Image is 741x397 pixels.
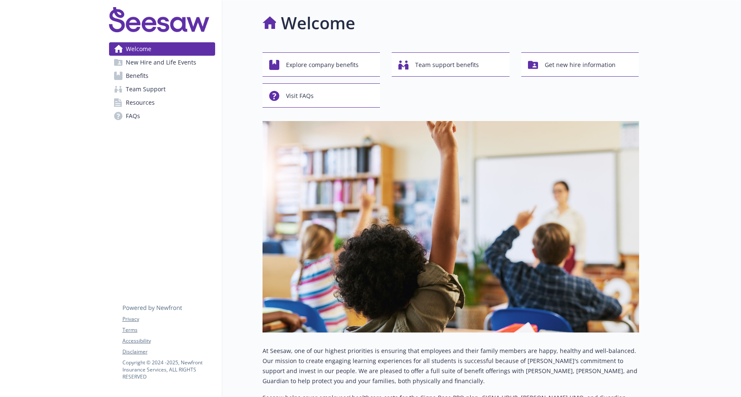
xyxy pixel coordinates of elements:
span: Resources [126,96,155,109]
p: At Seesaw, one of our highest priorities is ensuring that employees and their family members are ... [263,346,639,386]
button: Visit FAQs [263,83,380,108]
button: Team support benefits [392,52,510,77]
a: Terms [122,326,215,334]
span: Benefits [126,69,148,82]
p: Copyright © 2024 - 2025 , Newfront Insurance Services, ALL RIGHTS RESERVED [122,359,215,380]
span: Visit FAQs [286,88,314,104]
span: Explore company benefits [286,57,359,73]
span: Team Support [126,82,166,96]
span: Get new hire information [545,57,616,73]
a: Accessibility [122,337,215,345]
img: overview page banner [263,121,639,333]
a: Privacy [122,315,215,323]
a: Resources [109,96,215,109]
a: New Hire and Life Events [109,56,215,69]
span: Team support benefits [415,57,479,73]
h1: Welcome [281,10,355,36]
button: Get new hire information [521,52,639,77]
span: Welcome [126,42,151,56]
span: FAQs [126,109,140,123]
button: Explore company benefits [263,52,380,77]
a: Welcome [109,42,215,56]
a: Benefits [109,69,215,82]
a: FAQs [109,109,215,123]
a: Disclaimer [122,348,215,356]
a: Team Support [109,82,215,96]
span: New Hire and Life Events [126,56,196,69]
